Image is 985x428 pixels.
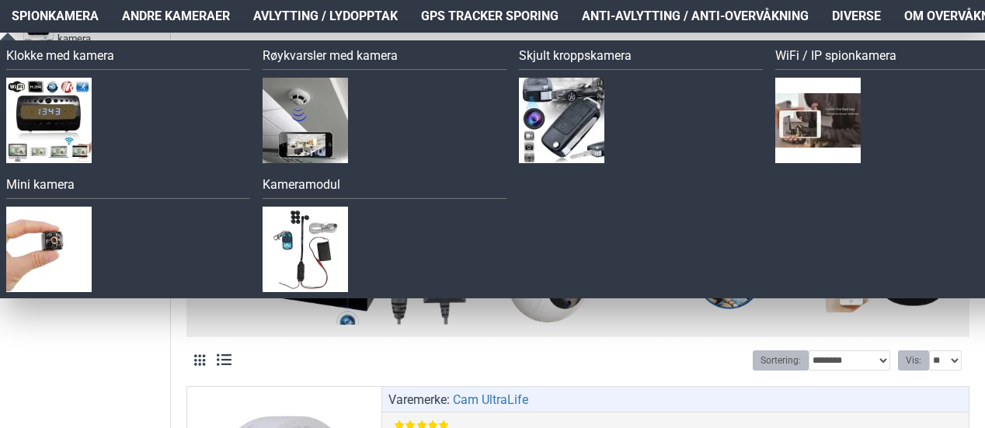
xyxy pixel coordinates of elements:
span: Spionkamera [12,7,99,26]
a: Klokke med kamera [6,47,250,70]
label: Sortering: [753,350,809,371]
a: Røykvarsler med kamera [263,47,506,70]
label: Vis: [898,350,929,371]
img: Røykvarsler med kamera [263,78,348,163]
span: Andre kameraer [122,7,230,26]
a: Skjult kroppskamera [519,47,763,70]
span: GPS Tracker Sporing [421,7,559,26]
a: Kameramodul [263,176,506,199]
img: Mini kamera [6,207,92,292]
a: Cam UltraLife [453,391,528,409]
img: Kameramodul [263,207,348,292]
span: Anti-avlytting / Anti-overvåkning [582,7,809,26]
span: Diverse [832,7,881,26]
img: WiFi / IP spionkamera [775,78,861,163]
a: Mini kamera [6,176,250,199]
span: Avlytting / Lydopptak [253,7,398,26]
img: Klokke med kamera [6,78,92,163]
span: Varemerke: [388,391,450,409]
img: Skjult kroppskamera [519,78,604,163]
